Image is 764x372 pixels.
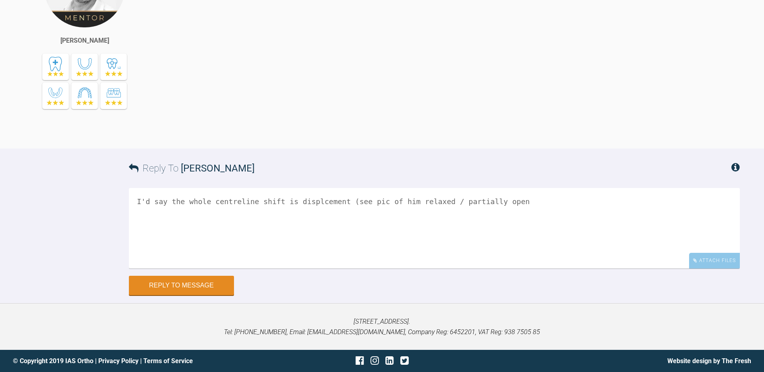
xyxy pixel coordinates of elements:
[13,316,751,337] p: [STREET_ADDRESS]. Tel: [PHONE_NUMBER], Email: [EMAIL_ADDRESS][DOMAIN_NAME], Company Reg: 6452201,...
[129,188,740,269] textarea: I'd say the whole centreline shift is displcement (see pic of him relaxed / partially open
[129,161,255,176] h3: Reply To
[143,357,193,365] a: Terms of Service
[13,356,259,366] div: © Copyright 2019 IAS Ortho | |
[98,357,139,365] a: Privacy Policy
[667,357,751,365] a: Website design by The Fresh
[181,163,255,174] span: [PERSON_NAME]
[129,276,234,295] button: Reply to Message
[689,253,740,269] div: Attach Files
[60,35,109,46] div: [PERSON_NAME]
